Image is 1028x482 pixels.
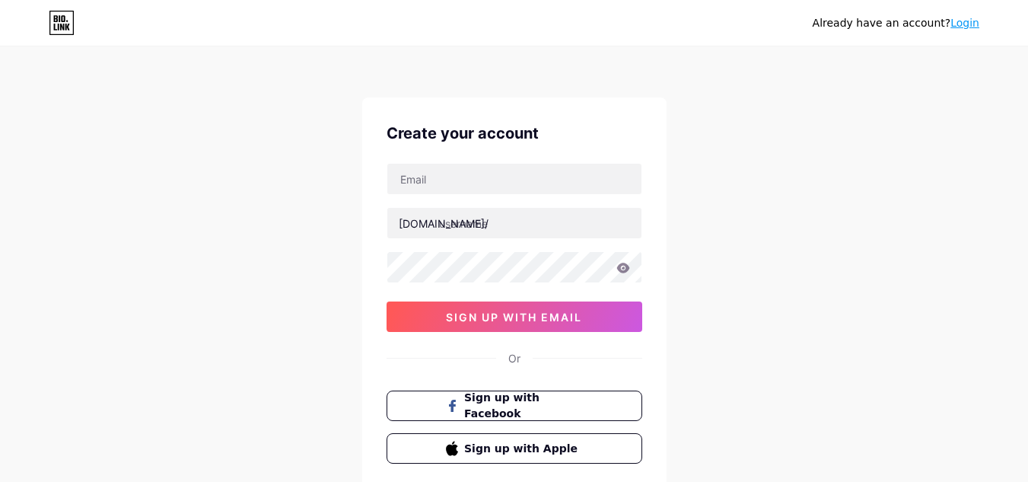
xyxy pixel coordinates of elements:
button: Sign up with Facebook [387,391,642,421]
div: Or [508,350,520,366]
span: Sign up with Facebook [464,390,582,422]
span: sign up with email [446,311,582,324]
div: Already have an account? [813,15,979,31]
a: Login [950,17,979,29]
input: Email [387,164,641,194]
div: Create your account [387,122,642,145]
input: username [387,208,641,238]
button: sign up with email [387,302,642,332]
div: [DOMAIN_NAME]/ [399,215,489,231]
span: Sign up with Apple [464,441,582,457]
button: Sign up with Apple [387,433,642,464]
